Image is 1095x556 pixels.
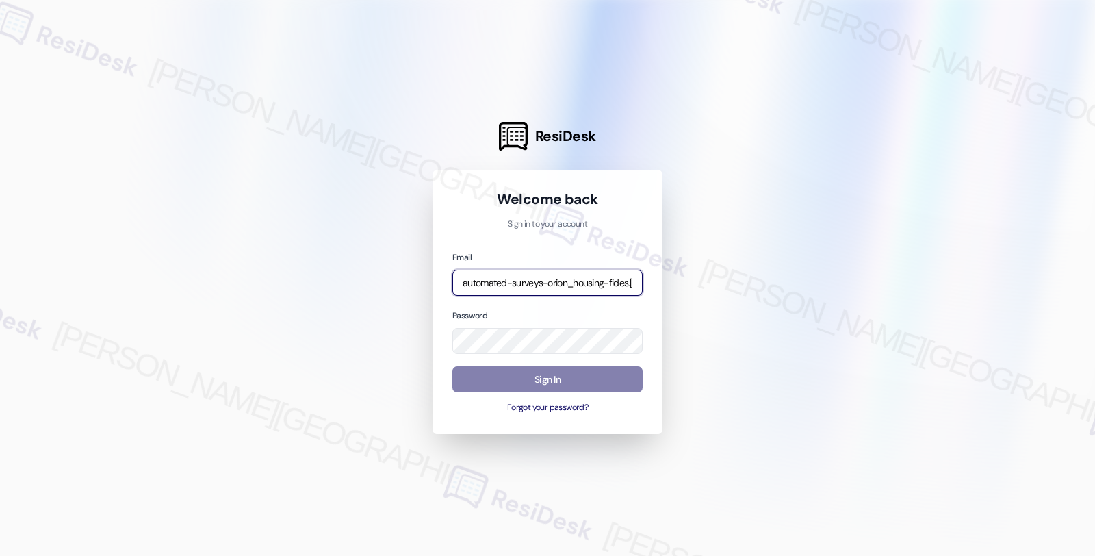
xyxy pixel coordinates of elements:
[452,270,643,296] input: name@example.com
[452,402,643,414] button: Forgot your password?
[452,252,472,263] label: Email
[452,190,643,209] h1: Welcome back
[499,122,528,151] img: ResiDesk Logo
[452,366,643,393] button: Sign In
[452,310,487,321] label: Password
[535,127,596,146] span: ResiDesk
[452,218,643,231] p: Sign in to your account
